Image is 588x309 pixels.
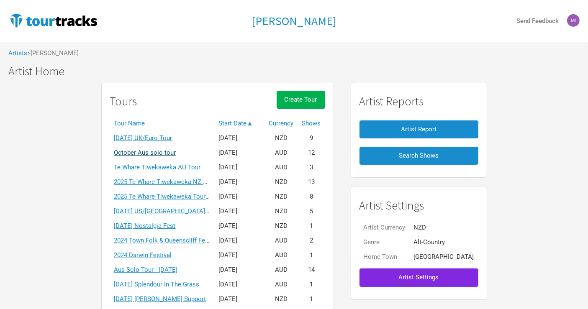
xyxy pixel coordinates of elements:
td: [DATE] [215,292,265,306]
td: [DATE] [215,146,265,160]
td: 13 [298,175,325,189]
td: 8 [298,189,325,204]
h1: Artist Settings [359,199,478,212]
strong: Send Feedback [516,17,559,25]
a: 2025 Te Whare Tiwekaweka NZ Tour [114,178,216,186]
span: Search Shows [399,152,439,159]
td: NZD [410,220,478,235]
a: Search Shows [359,143,478,169]
td: AUD [265,233,298,248]
a: Artist Settings [359,264,478,291]
a: Artists [8,49,27,57]
a: October Aus solo tour [114,149,176,156]
td: 1 [298,292,325,306]
h1: Tours [110,95,137,108]
td: [DATE] [215,219,265,233]
td: NZD [265,292,298,306]
span: Artist Report [401,125,437,133]
td: NZD [265,131,298,146]
td: 14 [298,263,325,277]
td: Genre [359,235,410,250]
h1: Artist Home [8,65,588,78]
a: [DATE] UK/Euro Tour [114,134,172,142]
td: AUD [265,160,298,175]
td: [DATE] [215,204,265,219]
td: 1 [298,248,325,263]
td: [DATE] [215,248,265,263]
td: 1 [298,219,325,233]
a: [DATE] US/[GEOGRAPHIC_DATA] solo tour [114,207,233,215]
td: NZD [265,204,298,219]
span: ▲ [247,120,253,127]
button: Create Tour [277,91,325,109]
a: [DATE] Splendour In The Grass [114,281,200,288]
td: 9 [298,131,325,146]
td: 12 [298,146,325,160]
span: Create Tour [285,96,317,103]
th: Tour Name [110,116,215,131]
td: Home Town [359,250,410,264]
td: Alt-Country [410,235,478,250]
td: AUD [265,146,298,160]
td: [DATE] [215,233,265,248]
td: 2 [298,233,325,248]
td: [DATE] [215,189,265,204]
td: 3 [298,160,325,175]
td: [GEOGRAPHIC_DATA] [410,250,478,264]
a: Create Tour [277,91,325,116]
td: [DATE] [215,160,265,175]
td: NZD [265,219,298,233]
a: 2025 Te Whare Tiwekaweka Tour - [GEOGRAPHIC_DATA]/[GEOGRAPHIC_DATA] [114,193,334,200]
a: 2024 Town Folk & Queenscliff Festivals [114,237,224,244]
th: Shows [298,116,325,131]
td: AUD [265,248,298,263]
a: [DATE] Nostalgia Fest [114,222,176,230]
td: [DATE] [215,175,265,189]
a: [PERSON_NAME] [252,15,336,28]
button: Search Shows [359,147,478,165]
img: mikel [567,14,580,27]
a: Artist Report [359,116,478,143]
td: NZD [265,175,298,189]
h1: [PERSON_NAME] [252,13,336,28]
button: Artist Report [359,120,478,138]
td: [DATE] [215,131,265,146]
a: Aus Solo Tour - [DATE] [114,266,178,273]
td: NZD [265,189,298,204]
td: AUD [265,263,298,277]
td: AUD [265,277,298,292]
button: Artist Settings [359,268,478,286]
th: Currency [265,116,298,131]
span: Artist Settings [399,273,439,281]
td: 1 [298,277,325,292]
a: [DATE] [PERSON_NAME] Support [114,295,206,303]
img: TourTracks [8,12,99,29]
td: [DATE] [215,277,265,292]
th: Start Date [215,116,265,131]
a: 2024 Darwin Festival [114,251,172,259]
td: 5 [298,204,325,219]
span: > [PERSON_NAME] [27,50,79,56]
td: Artist Currency [359,220,410,235]
h1: Artist Reports [359,95,478,108]
a: Te Whare Tiwekaweka AU Tour [114,163,201,171]
td: [DATE] [215,263,265,277]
